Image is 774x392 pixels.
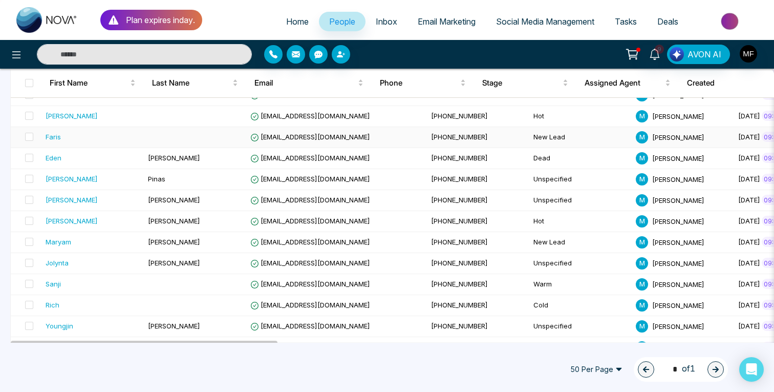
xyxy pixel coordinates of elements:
span: Tasks [615,16,637,27]
td: Unspecified [529,316,632,337]
span: Email [254,77,356,89]
span: Deals [657,16,678,27]
td: Unspecified [529,253,632,274]
span: M [636,236,648,249]
span: [PERSON_NAME] [652,280,704,288]
span: [PHONE_NUMBER] [431,322,488,330]
span: [PHONE_NUMBER] [431,280,488,288]
span: [EMAIL_ADDRESS][DOMAIN_NAME] [250,238,370,246]
span: 9 [655,45,664,54]
span: [EMAIL_ADDRESS][DOMAIN_NAME] [250,154,370,162]
th: First Name [41,69,144,97]
span: [DATE] [738,196,760,204]
th: Last Name [144,69,246,97]
span: Last Name [152,77,230,89]
span: 50 Per Page [563,361,630,378]
span: [DATE] [738,280,760,288]
img: Nova CRM Logo [16,7,78,33]
a: Deals [647,12,689,31]
span: Inbox [376,16,397,27]
span: [EMAIL_ADDRESS][DOMAIN_NAME] [250,196,370,204]
span: [DATE] [738,133,760,141]
p: Plan expires in day . [126,14,195,26]
span: [PHONE_NUMBER] [431,238,488,246]
span: First Name [50,77,128,89]
span: [DATE] [738,175,760,183]
th: Stage [474,69,576,97]
span: [EMAIL_ADDRESS][DOMAIN_NAME] [250,133,370,141]
img: User Avatar [740,45,757,63]
td: Unspecified [529,169,632,190]
th: Email [246,69,372,97]
div: Eden [46,153,61,163]
span: M [636,299,648,312]
div: [PERSON_NAME] [46,174,98,184]
span: M [636,173,648,185]
span: [PERSON_NAME] [652,112,704,120]
span: [EMAIL_ADDRESS][DOMAIN_NAME] [250,259,370,267]
td: Warm [529,274,632,295]
span: [PERSON_NAME] [148,259,200,267]
div: [PERSON_NAME] [46,195,98,205]
a: Social Media Management [486,12,605,31]
span: [PERSON_NAME] [148,238,200,246]
span: Pinas [148,175,165,183]
td: Hot [529,211,632,232]
span: M [636,320,648,333]
span: [DATE] [738,154,760,162]
div: Faris [46,132,61,142]
span: Home [286,16,309,27]
span: M [636,341,648,354]
span: [PHONE_NUMBER] [431,112,488,120]
span: [PERSON_NAME] [652,154,704,162]
a: Tasks [605,12,647,31]
div: [PERSON_NAME] [46,111,98,121]
span: [PERSON_NAME] [148,154,200,162]
span: M [636,278,648,291]
span: [PERSON_NAME] [148,196,200,204]
a: People [319,12,365,31]
span: Social Media Management [496,16,594,27]
span: Assigned Agent [585,77,663,89]
span: [PERSON_NAME] [652,238,704,246]
span: [EMAIL_ADDRESS][DOMAIN_NAME] [250,175,370,183]
span: [PHONE_NUMBER] [431,154,488,162]
span: Created [687,77,774,89]
span: M [636,152,648,164]
span: [DATE] [738,238,760,246]
span: of 1 [666,362,695,376]
span: M [636,257,648,270]
td: New Lead [529,232,632,253]
span: [PERSON_NAME] [148,217,200,225]
span: [PHONE_NUMBER] [431,301,488,309]
span: [PHONE_NUMBER] [431,217,488,225]
span: M [636,110,648,122]
div: Youngjin [46,321,73,331]
span: [PHONE_NUMBER] [431,133,488,141]
span: [PERSON_NAME] [652,175,704,183]
td: Do not contact [529,337,632,358]
span: Phone [380,77,458,89]
td: Dead [529,148,632,169]
span: [PERSON_NAME] [652,196,704,204]
img: Market-place.gif [694,10,768,33]
span: [PHONE_NUMBER] [431,175,488,183]
th: Phone [372,69,474,97]
td: Hot [529,106,632,127]
span: M [636,215,648,228]
span: [EMAIL_ADDRESS][DOMAIN_NAME] [250,322,370,330]
div: Jolynta [46,258,69,268]
span: [EMAIL_ADDRESS][DOMAIN_NAME] [250,91,370,99]
div: Open Intercom Messenger [739,357,764,382]
button: AVON AI [667,45,730,64]
span: Email Marketing [418,16,476,27]
span: [DATE] [738,217,760,225]
span: [PERSON_NAME] [148,322,200,330]
span: [PERSON_NAME] [652,259,704,267]
a: 9 [642,45,667,63]
span: [DATE] [738,322,760,330]
a: Inbox [365,12,407,31]
span: [EMAIL_ADDRESS][DOMAIN_NAME] [250,112,370,120]
span: [PERSON_NAME] [652,322,704,330]
span: People [329,16,355,27]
